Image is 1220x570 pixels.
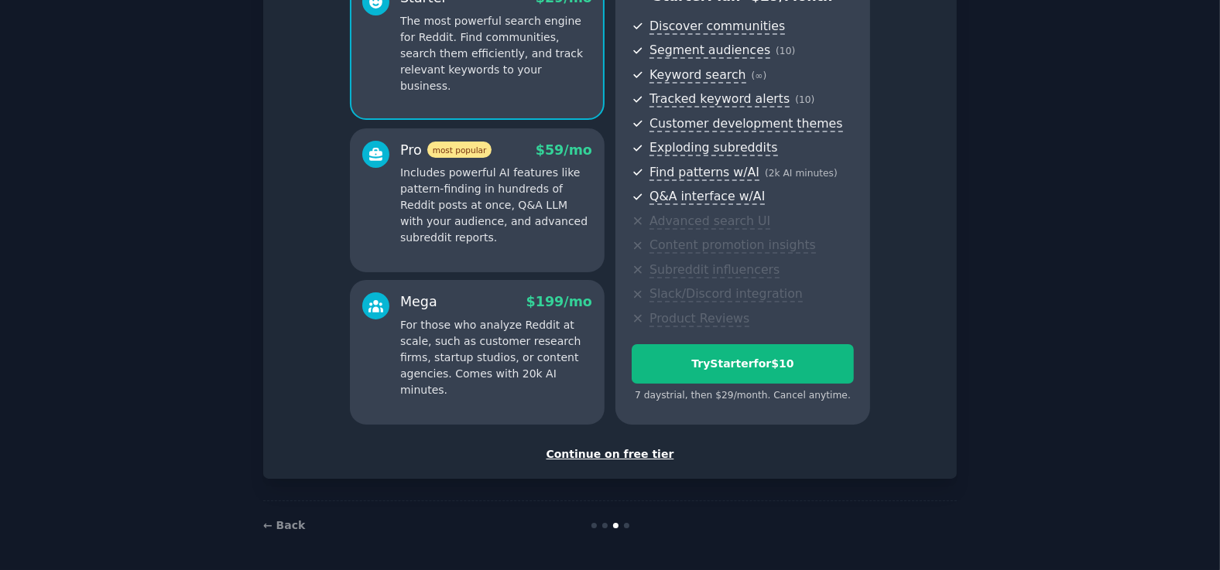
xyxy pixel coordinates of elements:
[400,141,492,160] div: Pro
[649,91,790,108] span: Tracked keyword alerts
[400,292,437,312] div: Mega
[632,389,854,403] div: 7 days trial, then $ 29 /month . Cancel anytime.
[649,286,803,302] span: Slack/Discord integration
[632,344,854,384] button: TryStarterfor$10
[427,142,492,158] span: most popular
[649,262,780,278] span: Subreddit influencers
[632,356,853,372] div: Try Starter for $10
[649,43,770,59] span: Segment audiences
[649,116,843,132] span: Customer development themes
[649,189,765,205] span: Q&A interface w/AI
[526,294,592,309] span: $ 199 /mo
[400,317,592,398] p: For those who analyze Reddit at scale, such as customer research firms, startup studios, or conte...
[400,165,592,246] p: Includes powerful AI features like pattern-finding in hundreds of Reddit posts at once, Q&A LLM w...
[752,70,767,81] span: ( ∞ )
[649,213,770,230] span: Advanced search UI
[649,237,816,254] span: Content promotion insights
[765,168,838,179] span: ( 2k AI minutes )
[649,67,746,84] span: Keyword search
[776,46,795,56] span: ( 10 )
[649,165,759,181] span: Find patterns w/AI
[649,19,785,35] span: Discover communities
[649,140,777,156] span: Exploding subreddits
[279,446,941,462] div: Continue on free tier
[649,311,749,327] span: Product Reviews
[400,13,592,94] p: The most powerful search engine for Reddit. Find communities, search them efficiently, and track ...
[795,94,814,105] span: ( 10 )
[536,142,592,158] span: $ 59 /mo
[263,519,305,531] a: ← Back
